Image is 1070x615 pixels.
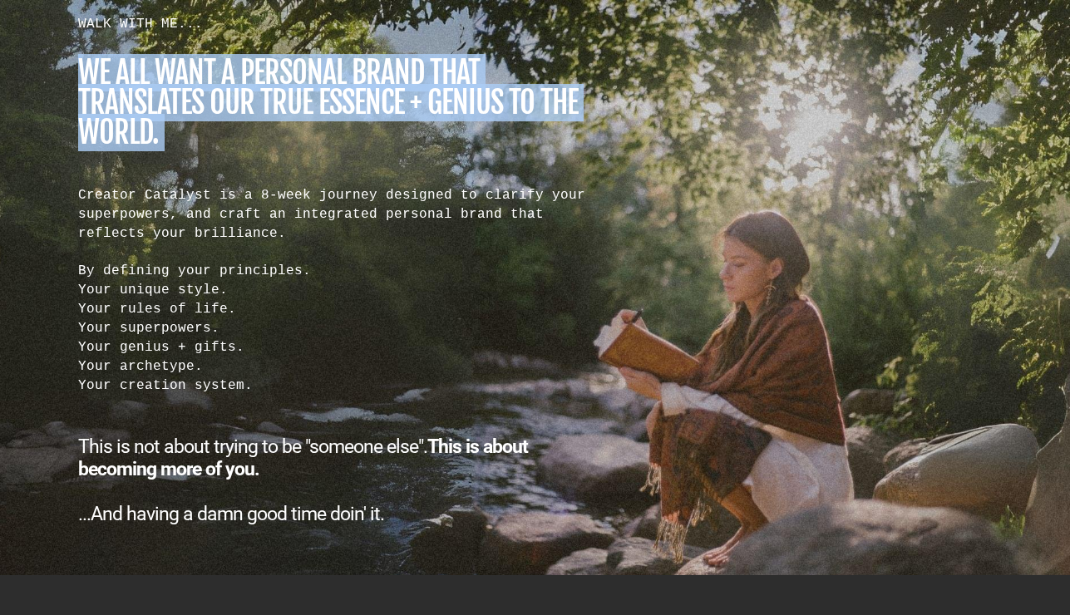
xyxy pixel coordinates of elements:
div: WALK WITH ME... [78,14,594,33]
div: Your archetype. [78,357,594,376]
div: Your genius + gifts. [78,337,594,357]
div: Your unique style. [78,280,594,299]
div: Your rules of life. [78,299,594,318]
div: This is not about trying to be "someone else". [78,435,594,480]
div: Your superpowers. [78,318,594,337]
div: ...And having a damn good time doin' it. [78,503,594,525]
div: Your creation system. [78,376,594,395]
div: Creator Catalyst is a 8-week journey designed to clarify your superpowers, and craft an integrate... [78,185,594,394]
div: By defining your principles. [78,261,594,280]
b: This is about becoming more of you. [78,435,528,480]
h1: we all want a personal brand that translates our true essence + genius to the world. [78,58,594,148]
